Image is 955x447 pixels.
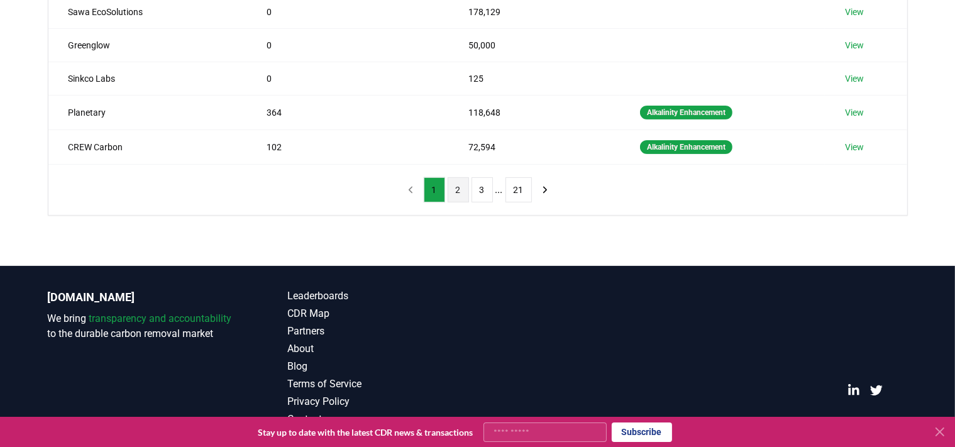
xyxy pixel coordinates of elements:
[870,384,883,397] a: Twitter
[48,62,247,95] td: Sinkco Labs
[288,412,478,427] a: Contact
[288,359,478,374] a: Blog
[48,95,247,130] td: Planetary
[495,182,503,197] li: ...
[89,312,232,324] span: transparency and accountability
[534,177,556,202] button: next page
[424,177,445,202] button: 1
[449,28,621,62] td: 50,000
[847,384,860,397] a: LinkedIn
[640,140,732,154] div: Alkalinity Enhancement
[845,72,864,85] a: View
[449,130,621,164] td: 72,594
[288,394,478,409] a: Privacy Policy
[845,106,864,119] a: View
[845,6,864,18] a: View
[845,141,864,153] a: View
[505,177,532,202] button: 21
[247,62,449,95] td: 0
[845,39,864,52] a: View
[247,130,449,164] td: 102
[48,130,247,164] td: CREW Carbon
[288,377,478,392] a: Terms of Service
[449,62,621,95] td: 125
[448,177,469,202] button: 2
[288,306,478,321] a: CDR Map
[288,289,478,304] a: Leaderboards
[472,177,493,202] button: 3
[48,28,247,62] td: Greenglow
[247,28,449,62] td: 0
[288,341,478,356] a: About
[449,95,621,130] td: 118,648
[640,106,732,119] div: Alkalinity Enhancement
[288,324,478,339] a: Partners
[247,95,449,130] td: 364
[48,311,238,341] p: We bring to the durable carbon removal market
[48,289,238,306] p: [DOMAIN_NAME]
